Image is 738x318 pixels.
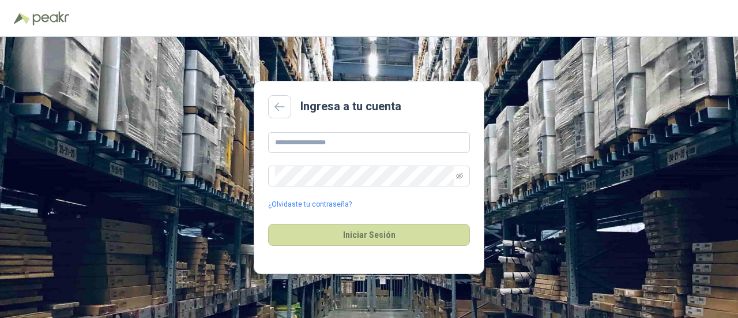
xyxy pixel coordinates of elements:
button: Iniciar Sesión [268,224,470,246]
h2: Ingresa a tu cuenta [300,98,401,115]
img: Logo [14,13,30,24]
a: ¿Olvidaste tu contraseña? [268,199,352,210]
span: eye-invisible [456,173,463,179]
img: Peakr [32,12,69,25]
